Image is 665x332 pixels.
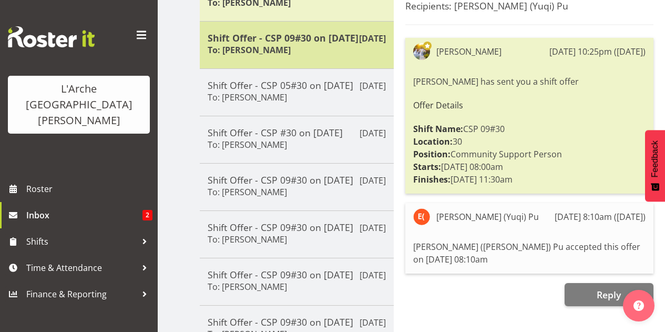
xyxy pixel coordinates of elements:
button: Feedback - Show survey [645,130,665,202]
span: Shifts [26,234,137,249]
span: Feedback [650,140,660,177]
p: [DATE] [360,174,386,187]
h5: Shift Offer - CSP 09#30 on [DATE] [208,269,386,280]
div: [DATE] 10:25pm ([DATE]) [549,45,646,58]
img: help-xxl-2.png [633,300,644,311]
div: [DATE] 8:10am ([DATE]) [555,210,646,223]
span: Finance & Reporting [26,286,137,302]
p: [DATE] [360,222,386,234]
button: Reply [565,283,653,306]
h5: Shift Offer - CSP 09#30 on [DATE] [208,174,386,186]
h6: To: [PERSON_NAME] [208,187,287,197]
div: [PERSON_NAME] [436,45,502,58]
strong: Finishes: [413,174,451,185]
h5: Shift Offer - CSP 09#30 on [DATE] [208,316,386,328]
span: 2 [142,210,152,220]
h6: Offer Details [413,100,646,110]
span: Inbox [26,207,142,223]
h6: To: [PERSON_NAME] [208,234,287,245]
div: [PERSON_NAME] (Yuqi) Pu [436,210,539,223]
h6: To: [PERSON_NAME] [208,139,287,150]
strong: Location: [413,136,453,147]
div: [PERSON_NAME] ([PERSON_NAME]) Pu accepted this offer on [DATE] 08:10am [413,238,646,268]
strong: Starts: [413,161,441,173]
p: [DATE] [360,269,386,281]
p: [DATE] [359,32,386,45]
h5: Shift Offer - CSP 05#30 on [DATE] [208,79,386,91]
img: Rosterit website logo [8,26,95,47]
h6: To: [PERSON_NAME] [208,45,291,55]
h5: Shift Offer - CSP #30 on [DATE] [208,127,386,138]
strong: Position: [413,148,451,160]
span: Reply [597,288,621,301]
strong: Shift Name: [413,123,463,135]
img: estelle-yuqi-pu11509.jpg [413,208,430,225]
img: aizza-garduque4b89473dfc6c768e6a566f2329987521.png [413,43,430,60]
h5: Shift Offer - CSP 09#30 on [DATE] [208,222,386,233]
h5: Shift Offer - CSP 09#30 on [DATE] [208,32,386,44]
div: [PERSON_NAME] has sent you a shift offer CSP 09#30 30 Community Support Person [DATE] 08:00am [DA... [413,73,646,188]
p: [DATE] [360,316,386,329]
div: L'Arche [GEOGRAPHIC_DATA][PERSON_NAME] [18,81,139,128]
span: Time & Attendance [26,260,137,276]
h6: To: [PERSON_NAME] [208,281,287,292]
p: [DATE] [360,79,386,92]
h6: To: [PERSON_NAME] [208,92,287,103]
span: Roster [26,181,152,197]
p: [DATE] [360,127,386,139]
